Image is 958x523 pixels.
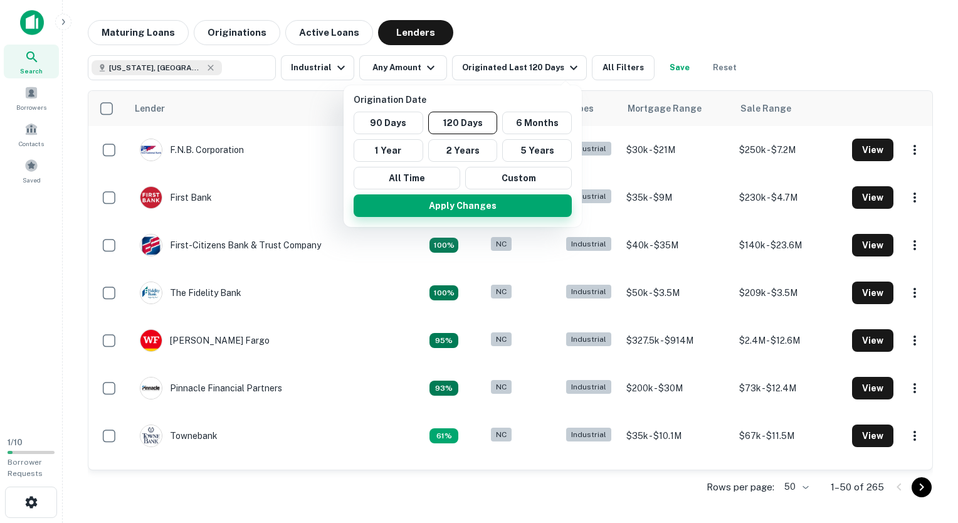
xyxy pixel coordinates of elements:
button: Custom [465,167,572,189]
button: 90 Days [354,112,423,134]
button: 1 Year [354,139,423,162]
iframe: Chat Widget [895,423,958,483]
p: Origination Date [354,93,577,107]
button: 6 Months [502,112,572,134]
button: All Time [354,167,460,189]
button: 5 Years [502,139,572,162]
button: 120 Days [428,112,498,134]
button: 2 Years [428,139,498,162]
button: Apply Changes [354,194,572,217]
